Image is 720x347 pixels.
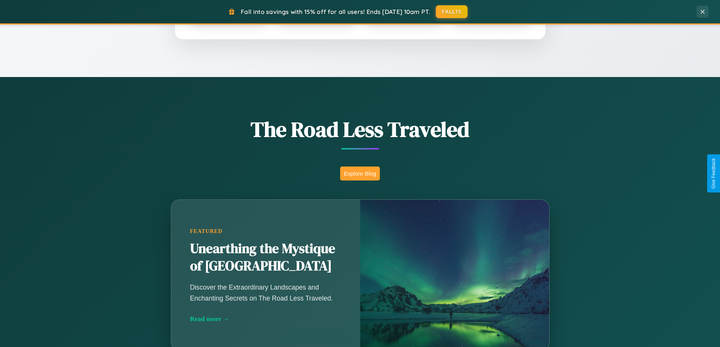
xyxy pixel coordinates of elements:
div: Featured [190,228,341,234]
h2: Unearthing the Mystique of [GEOGRAPHIC_DATA] [190,240,341,275]
div: Give Feedback [711,158,716,189]
span: Fall into savings with 15% off for all users! Ends [DATE] 10am PT. [241,8,430,15]
div: Read more → [190,315,341,323]
h1: The Road Less Traveled [133,115,587,144]
button: Explore Blog [340,167,380,180]
p: Discover the Extraordinary Landscapes and Enchanting Secrets on The Road Less Traveled. [190,282,341,303]
button: FALL15 [436,5,468,18]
